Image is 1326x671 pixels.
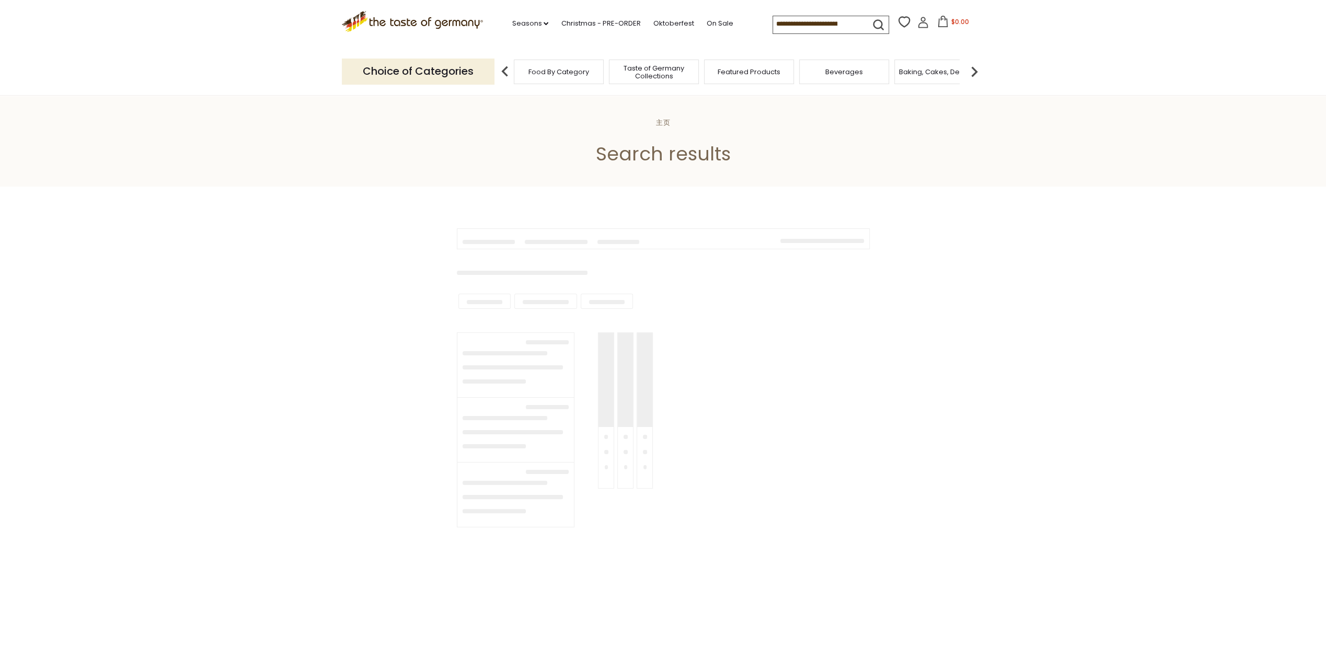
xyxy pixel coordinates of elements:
img: previous arrow [494,61,515,82]
img: next arrow [964,61,985,82]
a: Beverages [825,68,863,76]
button: $0.00 [931,16,975,31]
p: Choice of Categories [342,59,494,84]
a: Featured Products [718,68,780,76]
a: Baking, Cakes, Desserts [899,68,980,76]
a: 主页 [655,118,670,128]
a: Taste of Germany Collections [612,64,696,80]
span: $0.00 [951,17,968,26]
a: Christmas - PRE-ORDER [561,18,640,29]
a: Seasons [512,18,548,29]
a: Oktoberfest [653,18,694,29]
a: Food By Category [528,68,589,76]
a: On Sale [706,18,733,29]
h1: Search results [32,142,1294,166]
